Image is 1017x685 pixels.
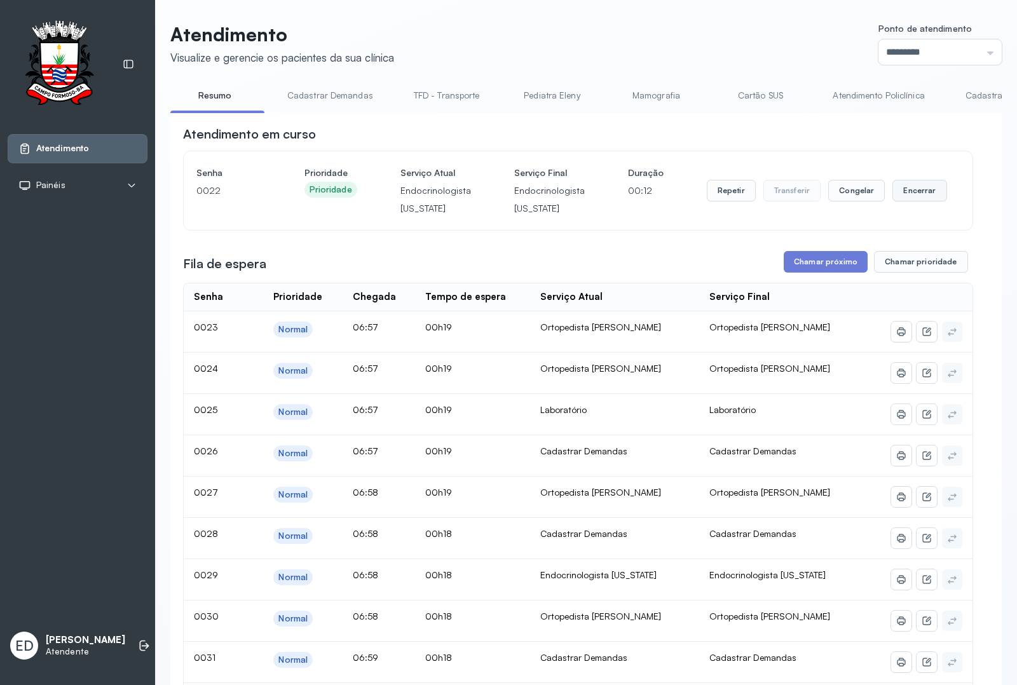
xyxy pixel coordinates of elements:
div: Ortopedista [PERSON_NAME] [540,322,689,333]
span: 06:58 [353,528,378,539]
h4: Serviço Atual [400,164,471,182]
div: Ortopedista [PERSON_NAME] [540,363,689,374]
span: Cadastrar Demandas [709,652,796,663]
a: Cadastrar Demandas [275,85,386,106]
p: Atendente [46,646,125,657]
p: 00:12 [628,182,664,200]
span: Laboratório [709,404,756,415]
a: Cartão SUS [716,85,805,106]
h3: Fila de espera [183,255,266,273]
span: 0026 [194,445,218,456]
p: Atendimento [170,23,394,46]
h4: Senha [196,164,261,182]
a: Pediatra Eleny [507,85,596,106]
div: Normal [278,407,308,417]
span: 0031 [194,652,215,663]
span: 0023 [194,322,218,332]
button: Repetir [707,180,756,201]
span: 06:58 [353,611,378,621]
div: Chegada [353,291,396,303]
span: 00h18 [425,611,452,621]
span: 06:57 [353,363,378,374]
span: 00h19 [425,404,452,415]
span: 06:57 [353,445,378,456]
div: Serviço Atual [540,291,603,303]
div: Serviço Final [709,291,770,303]
span: Endocrinologista [US_STATE] [709,569,826,580]
span: 0029 [194,569,218,580]
div: Cadastrar Demandas [540,652,689,663]
span: 00h19 [425,445,452,456]
p: Endocrinologista [US_STATE] [400,182,471,217]
div: Tempo de espera [425,291,506,303]
h3: Atendimento em curso [183,125,316,143]
div: Normal [278,531,308,541]
h4: Duração [628,164,664,182]
span: 00h19 [425,487,452,498]
button: Congelar [828,180,885,201]
a: Resumo [170,85,259,106]
span: 06:57 [353,322,378,332]
span: Ortopedista [PERSON_NAME] [709,487,830,498]
div: Senha [194,291,223,303]
span: 0027 [194,487,218,498]
div: Normal [278,448,308,459]
div: Prioridade [310,184,352,195]
a: Mamografia [611,85,700,106]
div: Normal [278,654,308,665]
div: Ortopedista [PERSON_NAME] [540,487,689,498]
span: Painéis [36,180,65,191]
h4: Prioridade [304,164,357,182]
button: Chamar prioridade [874,251,968,273]
div: Visualize e gerencie os pacientes da sua clínica [170,51,394,64]
div: Endocrinologista [US_STATE] [540,569,689,581]
span: 00h18 [425,528,452,539]
span: 0030 [194,611,219,621]
span: 00h18 [425,652,452,663]
span: Ortopedista [PERSON_NAME] [709,611,830,621]
div: Normal [278,324,308,335]
p: Endocrinologista [US_STATE] [514,182,585,217]
button: Encerrar [892,180,946,201]
div: Normal [278,365,308,376]
div: Normal [278,572,308,583]
span: Cadastrar Demandas [709,528,796,539]
img: Logotipo do estabelecimento [13,20,105,109]
p: [PERSON_NAME] [46,634,125,646]
div: Laboratório [540,404,689,416]
div: Normal [278,489,308,500]
span: Cadastrar Demandas [709,445,796,456]
span: 06:59 [353,652,378,663]
div: Prioridade [273,291,322,303]
span: 06:58 [353,487,378,498]
a: TFD - Transporte [401,85,493,106]
a: Atendimento Policlínica [820,85,937,106]
p: 0022 [196,182,261,200]
button: Transferir [763,180,821,201]
span: Ponto de atendimento [878,23,972,34]
span: 06:58 [353,569,378,580]
span: 00h18 [425,569,452,580]
div: Normal [278,613,308,624]
span: 0024 [194,363,218,374]
span: Atendimento [36,143,89,154]
span: 06:57 [353,404,378,415]
span: 0028 [194,528,218,539]
span: Ortopedista [PERSON_NAME] [709,363,830,374]
button: Chamar próximo [784,251,868,273]
h4: Serviço Final [514,164,585,182]
div: Ortopedista [PERSON_NAME] [540,611,689,622]
div: Cadastrar Demandas [540,445,689,457]
a: Atendimento [18,142,137,155]
span: 0025 [194,404,217,415]
span: Ortopedista [PERSON_NAME] [709,322,830,332]
span: 00h19 [425,322,452,332]
div: Cadastrar Demandas [540,528,689,539]
span: 00h19 [425,363,452,374]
